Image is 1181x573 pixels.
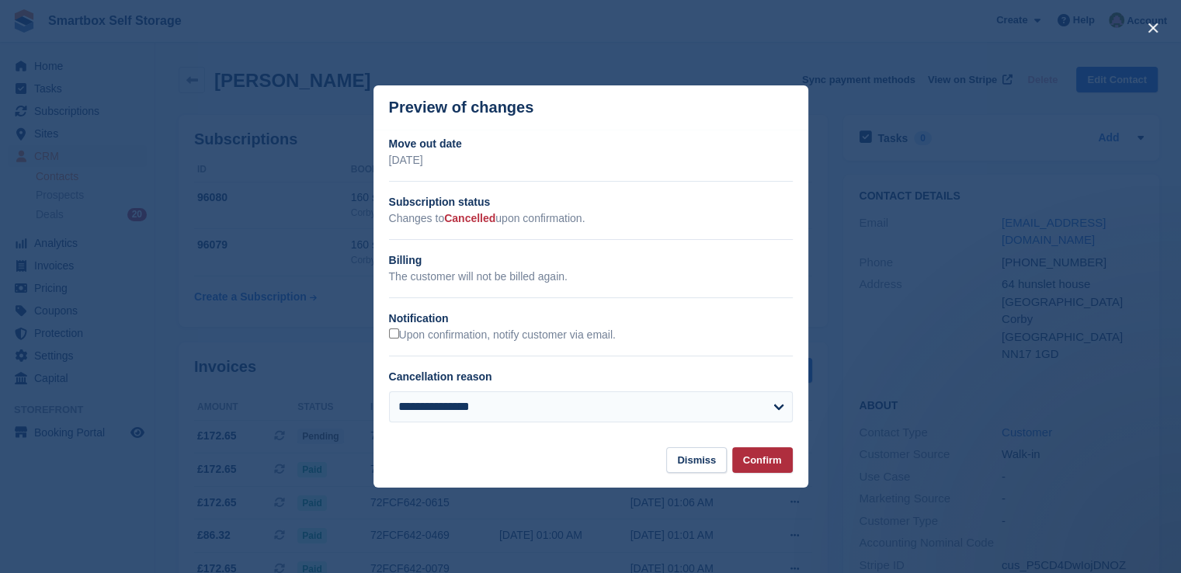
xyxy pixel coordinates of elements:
button: close [1141,16,1165,40]
button: Confirm [732,447,793,473]
span: Cancelled [444,212,495,224]
p: Preview of changes [389,99,534,116]
button: Dismiss [666,447,727,473]
h2: Notification [389,311,793,327]
p: The customer will not be billed again. [389,269,793,285]
label: Cancellation reason [389,370,492,383]
input: Upon confirmation, notify customer via email. [389,328,399,339]
label: Upon confirmation, notify customer via email. [389,328,616,342]
h2: Subscription status [389,194,793,210]
h2: Move out date [389,136,793,152]
h2: Billing [389,252,793,269]
p: Changes to upon confirmation. [389,210,793,227]
p: [DATE] [389,152,793,168]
